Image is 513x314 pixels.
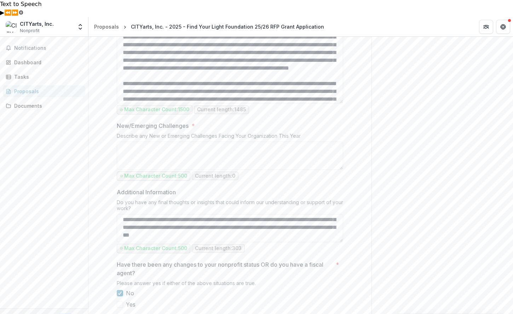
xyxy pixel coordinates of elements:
a: Documents [3,100,85,112]
span: No [126,289,134,297]
div: Proposals [94,23,119,30]
button: Previous [4,8,11,17]
div: CITYarts, Inc. - 2025 - Find Your Light Foundation 25/26 RFP Grant Application [131,23,324,30]
div: Please answer yes if either of the above situations are true. [117,280,343,289]
p: Current length: 0 [195,173,235,179]
button: Get Help [496,20,510,34]
img: CITYarts, Inc. [6,21,17,32]
p: Current length: 1485 [197,107,246,113]
nav: breadcrumb [91,22,327,32]
p: Max Character Count: 500 [124,173,187,179]
p: Have there been any changes to your nonprofit status OR do you have a fiscal agent? [117,260,333,277]
button: Settings [18,8,23,17]
a: Tasks [3,71,85,83]
span: Nonprofit [20,28,40,34]
p: Additional Information [117,188,176,196]
p: New/Emerging Challenges [117,122,189,130]
div: Do you have any final thoughts or insights that could inform our understanding or support of your... [117,199,343,214]
p: Max Character Count: 1500 [124,107,189,113]
a: Proposals [91,22,122,32]
div: CITYarts, Inc. [20,20,54,28]
button: Forward [11,8,18,17]
div: Describe any New or Emerging Challenges Facing Your Organization This Year [117,133,343,142]
button: Notifications [3,42,85,54]
a: Proposals [3,85,85,97]
a: Dashboard [3,57,85,68]
div: Documents [14,102,80,109]
div: Tasks [14,73,80,81]
button: Partners [479,20,493,34]
button: Open entity switcher [75,20,85,34]
p: Current length: 303 [195,245,242,251]
span: Yes [126,300,136,309]
div: Proposals [14,88,80,95]
div: Dashboard [14,59,80,66]
span: Notifications [14,45,82,51]
p: Max Character Count: 500 [124,245,187,251]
